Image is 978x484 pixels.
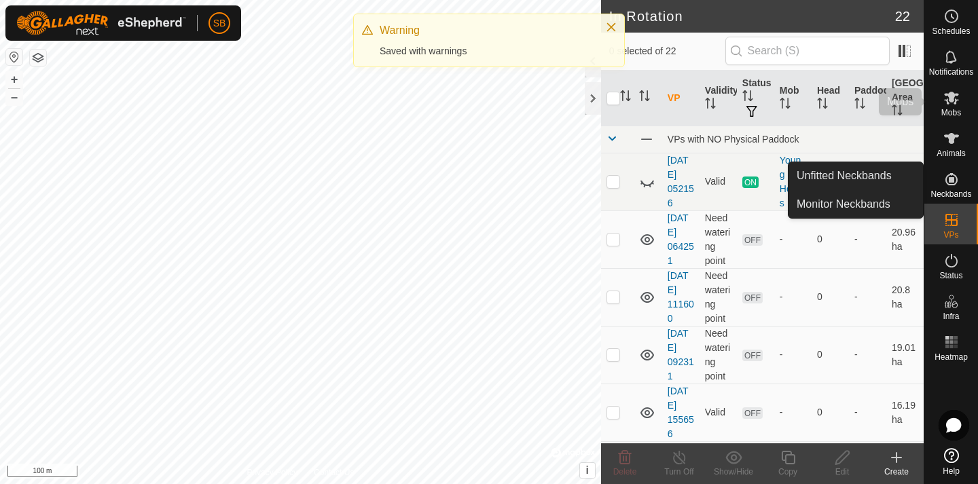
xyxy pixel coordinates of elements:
[886,210,924,268] td: 20.96 ha
[789,191,923,218] a: Monitor Neckbands
[700,153,737,210] td: Valid
[815,466,869,478] div: Edit
[869,466,924,478] div: Create
[789,162,923,189] a: Unfitted Neckbands
[812,326,849,384] td: 0
[849,326,886,384] td: -
[812,268,849,326] td: 0
[668,386,694,439] a: [DATE] 155656
[602,18,621,37] button: Close
[943,467,960,475] span: Help
[668,134,918,145] div: VPs with NO Physical Paddock
[929,68,973,76] span: Notifications
[700,326,737,384] td: Need watering point
[652,466,706,478] div: Turn Off
[6,71,22,88] button: +
[314,466,354,479] a: Contact Us
[886,326,924,384] td: 19.01 ha
[668,270,694,324] a: [DATE] 111600
[780,348,806,362] div: -
[742,407,763,419] span: OFF
[886,384,924,441] td: 16.19 ha
[930,190,971,198] span: Neckbands
[668,155,694,208] a: [DATE] 052156
[895,6,910,26] span: 22
[725,37,890,65] input: Search (S)
[812,210,849,268] td: 0
[613,467,637,477] span: Delete
[780,290,806,304] div: -
[854,100,865,111] p-sorticon: Activate to sort
[780,153,806,210] div: Young Heifers
[886,153,924,210] td: 2.42 ha
[797,168,892,184] span: Unfitted Neckbands
[937,149,966,157] span: Animals
[586,464,589,476] span: i
[849,268,886,326] td: -
[668,212,694,266] a: [DATE] 064251
[849,153,886,210] td: -
[6,49,22,65] button: Reset Map
[849,210,886,268] td: -
[812,153,849,210] td: 1
[812,71,849,126] th: Head
[662,71,700,126] th: VP
[780,232,806,246] div: -
[742,176,759,188] span: ON
[668,328,694,381] a: [DATE] 092311
[935,353,968,361] span: Heatmap
[737,71,774,126] th: Status
[780,100,791,111] p-sorticon: Activate to sort
[16,11,186,35] img: Gallagher Logo
[639,92,650,103] p-sorticon: Activate to sort
[812,384,849,441] td: 0
[700,71,737,126] th: Validity
[849,384,886,441] td: -
[939,272,962,280] span: Status
[742,234,763,246] span: OFF
[924,443,978,481] a: Help
[609,8,895,24] h2: In Rotation
[700,210,737,268] td: Need watering point
[742,92,753,103] p-sorticon: Activate to sort
[580,463,595,478] button: i
[892,107,903,117] p-sorticon: Activate to sort
[742,350,763,361] span: OFF
[609,44,725,58] span: 0 selected of 22
[620,92,631,103] p-sorticon: Activate to sort
[705,100,716,111] p-sorticon: Activate to sort
[761,466,815,478] div: Copy
[886,71,924,126] th: [GEOGRAPHIC_DATA] Area
[6,89,22,105] button: –
[817,100,828,111] p-sorticon: Activate to sort
[700,384,737,441] td: Valid
[742,292,763,303] span: OFF
[780,405,806,420] div: -
[886,268,924,326] td: 20.8 ha
[941,109,961,117] span: Mobs
[706,466,761,478] div: Show/Hide
[932,27,970,35] span: Schedules
[774,71,812,126] th: Mob
[213,16,226,31] span: SB
[700,268,737,326] td: Need watering point
[943,312,959,320] span: Infra
[849,71,886,126] th: Paddock
[380,22,592,39] div: Warning
[380,44,592,58] div: Saved with warnings
[30,50,46,66] button: Map Layers
[797,196,890,212] span: Monitor Neckbands
[943,231,958,239] span: VPs
[247,466,297,479] a: Privacy Policy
